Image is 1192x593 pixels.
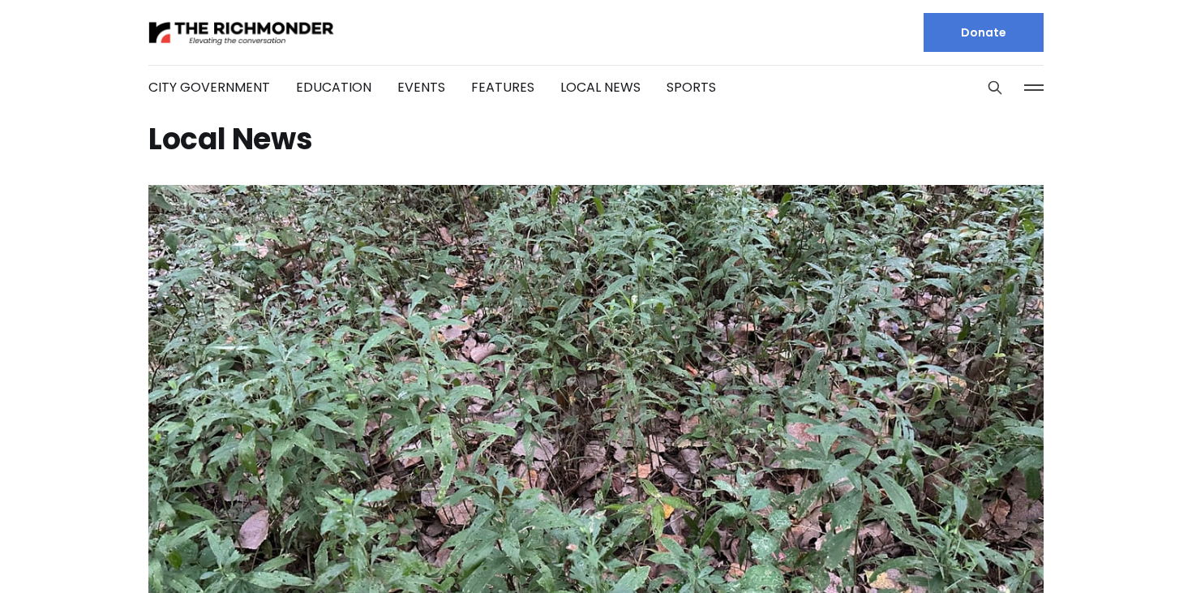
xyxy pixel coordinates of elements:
a: Features [471,78,534,97]
a: Local News [560,78,641,97]
a: Sports [667,78,716,97]
a: Donate [924,13,1044,52]
img: The Richmonder [148,19,335,47]
a: Education [296,78,371,97]
iframe: portal-trigger [1054,514,1192,593]
a: City Government [148,78,270,97]
button: Search this site [983,75,1007,100]
h1: Local News [148,127,1044,153]
a: Events [397,78,445,97]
